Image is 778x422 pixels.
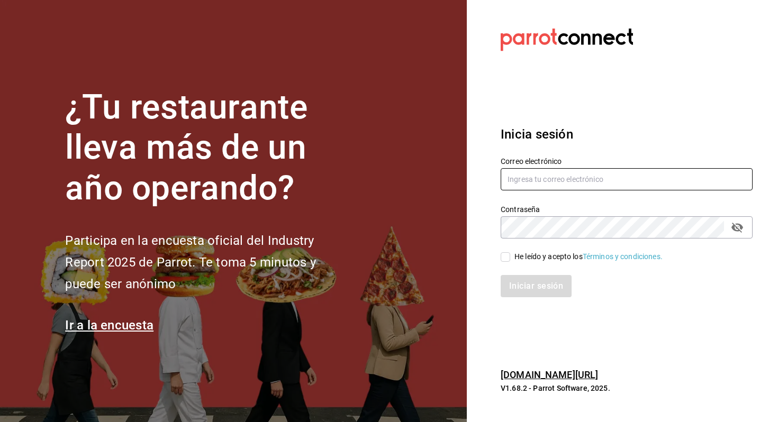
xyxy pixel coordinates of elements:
[583,252,663,261] a: Términos y condiciones.
[65,87,351,209] h1: ¿Tu restaurante lleva más de un año operando?
[501,168,753,190] input: Ingresa tu correo electrónico
[501,369,598,380] a: [DOMAIN_NAME][URL]
[65,318,153,333] a: Ir a la encuesta
[514,251,663,262] div: He leído y acepto los
[65,230,351,295] h2: Participa en la encuesta oficial del Industry Report 2025 de Parrot. Te toma 5 minutos y puede se...
[728,218,746,236] button: passwordField
[501,125,753,144] h3: Inicia sesión
[501,205,753,213] label: Contraseña
[501,157,753,164] label: Correo electrónico
[501,383,753,393] p: V1.68.2 - Parrot Software, 2025.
